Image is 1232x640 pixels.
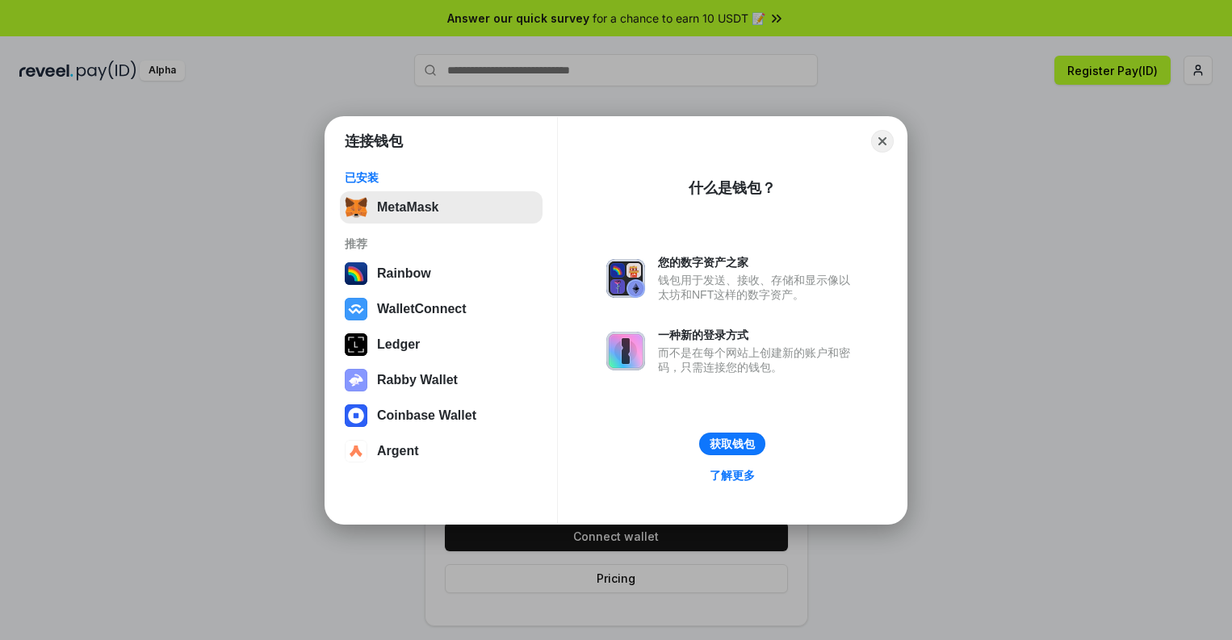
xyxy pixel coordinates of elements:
img: svg+xml,%3Csvg%20width%3D%2228%22%20height%3D%2228%22%20viewBox%3D%220%200%2028%2028%22%20fill%3D... [345,404,367,427]
div: Coinbase Wallet [377,408,476,423]
button: Ledger [340,328,543,361]
button: Rabby Wallet [340,364,543,396]
button: WalletConnect [340,293,543,325]
div: Argent [377,444,419,458]
img: svg+xml,%3Csvg%20fill%3D%22none%22%20height%3D%2233%22%20viewBox%3D%220%200%2035%2033%22%20width%... [345,196,367,219]
button: Close [871,130,894,153]
img: svg+xml,%3Csvg%20xmlns%3D%22http%3A%2F%2Fwww.w3.org%2F2000%2Fsvg%22%20width%3D%2228%22%20height%3... [345,333,367,356]
div: MetaMask [377,200,438,215]
h1: 连接钱包 [345,132,403,151]
button: MetaMask [340,191,543,224]
img: svg+xml,%3Csvg%20xmlns%3D%22http%3A%2F%2Fwww.w3.org%2F2000%2Fsvg%22%20fill%3D%22none%22%20viewBox... [606,259,645,298]
button: 获取钱包 [699,433,765,455]
img: svg+xml,%3Csvg%20width%3D%22120%22%20height%3D%22120%22%20viewBox%3D%220%200%20120%20120%22%20fil... [345,262,367,285]
div: Ledger [377,337,420,352]
button: Coinbase Wallet [340,399,543,432]
a: 了解更多 [700,465,765,486]
button: Argent [340,435,543,467]
img: svg+xml,%3Csvg%20width%3D%2228%22%20height%3D%2228%22%20viewBox%3D%220%200%2028%2028%22%20fill%3D... [345,298,367,320]
button: Rainbow [340,257,543,290]
div: Rainbow [377,266,431,281]
div: 了解更多 [710,468,755,483]
div: 什么是钱包？ [689,178,776,198]
div: 获取钱包 [710,437,755,451]
img: svg+xml,%3Csvg%20xmlns%3D%22http%3A%2F%2Fwww.w3.org%2F2000%2Fsvg%22%20fill%3D%22none%22%20viewBox... [606,332,645,370]
div: 推荐 [345,236,538,251]
div: 已安装 [345,170,538,185]
img: svg+xml,%3Csvg%20width%3D%2228%22%20height%3D%2228%22%20viewBox%3D%220%200%2028%2028%22%20fill%3D... [345,440,367,462]
div: 而不是在每个网站上创建新的账户和密码，只需连接您的钱包。 [658,345,858,374]
div: WalletConnect [377,302,467,316]
div: 一种新的登录方式 [658,328,858,342]
div: 您的数字资产之家 [658,255,858,270]
div: 钱包用于发送、接收、存储和显示像以太坊和NFT这样的数字资产。 [658,273,858,302]
div: Rabby Wallet [377,373,458,387]
img: svg+xml,%3Csvg%20xmlns%3D%22http%3A%2F%2Fwww.w3.org%2F2000%2Fsvg%22%20fill%3D%22none%22%20viewBox... [345,369,367,391]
